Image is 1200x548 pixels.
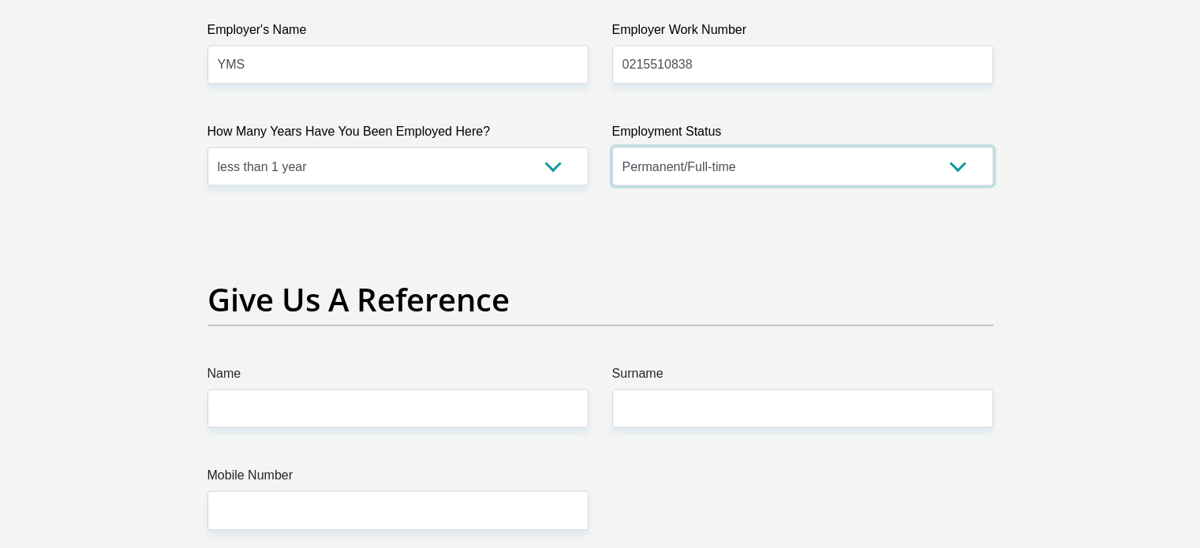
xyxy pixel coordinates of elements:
input: Employer Work Number [612,46,993,84]
label: Employer's Name [207,21,589,46]
input: Employer's Name [207,46,589,84]
input: Surname [612,390,993,428]
label: Surname [612,364,993,390]
label: Mobile Number [207,466,589,491]
input: Name [207,390,589,428]
label: Name [207,364,589,390]
label: Employer Work Number [612,21,993,46]
label: How Many Years Have You Been Employed Here? [207,122,589,147]
h2: Give Us A Reference [207,281,993,319]
label: Employment Status [612,122,993,147]
input: Mobile Number [207,491,589,530]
